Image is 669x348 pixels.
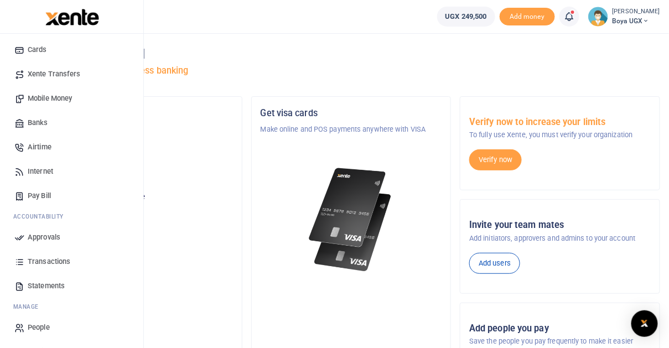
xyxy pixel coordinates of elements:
[588,7,608,27] img: profile-user
[9,86,134,111] a: Mobile Money
[9,38,134,62] a: Cards
[9,298,134,315] li: M
[44,12,99,20] a: logo-small logo-large logo-large
[9,184,134,208] a: Pay Bill
[631,310,658,337] div: Open Intercom Messenger
[469,149,522,170] a: Verify now
[261,124,442,135] p: Make online and POS payments anywhere with VISA
[19,303,39,311] span: anage
[28,93,72,104] span: Mobile Money
[469,129,651,141] p: To fully use Xente, you must verify your organization
[469,220,651,231] h5: Invite your team mates
[42,65,660,76] h5: Welcome to better business banking
[500,12,555,20] a: Add money
[469,253,520,274] a: Add users
[9,274,134,298] a: Statements
[9,315,134,340] a: People
[613,16,660,26] span: Boya UGX
[28,232,60,243] span: Approvals
[28,142,51,153] span: Airtime
[9,62,134,86] a: Xente Transfers
[469,336,651,347] p: Save the people you pay frequently to make it easier
[28,166,53,177] span: Internet
[469,117,651,128] h5: Verify now to increase your limits
[306,162,397,278] img: xente-_physical_cards.png
[28,117,48,128] span: Banks
[28,322,50,333] span: People
[28,69,81,80] span: Xente Transfers
[437,7,495,27] a: UGX 249,500
[261,108,442,119] h5: Get visa cards
[9,250,134,274] a: Transactions
[9,208,134,225] li: Ac
[433,7,500,27] li: Wallet ballance
[588,7,660,27] a: profile-user [PERSON_NAME] Boya UGX
[9,225,134,250] a: Approvals
[500,8,555,26] li: Toup your wallet
[469,233,651,244] p: Add initiators, approvers and admins to your account
[22,212,64,221] span: countability
[28,190,51,201] span: Pay Bill
[9,159,134,184] a: Internet
[469,323,651,334] h5: Add people you pay
[9,135,134,159] a: Airtime
[500,8,555,26] span: Add money
[28,256,70,267] span: Transactions
[28,281,65,292] span: Statements
[42,48,660,60] h4: Hello [PERSON_NAME]
[613,7,660,17] small: [PERSON_NAME]
[9,111,134,135] a: Banks
[45,9,99,25] img: logo-large
[28,44,47,55] span: Cards
[445,11,487,22] span: UGX 249,500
